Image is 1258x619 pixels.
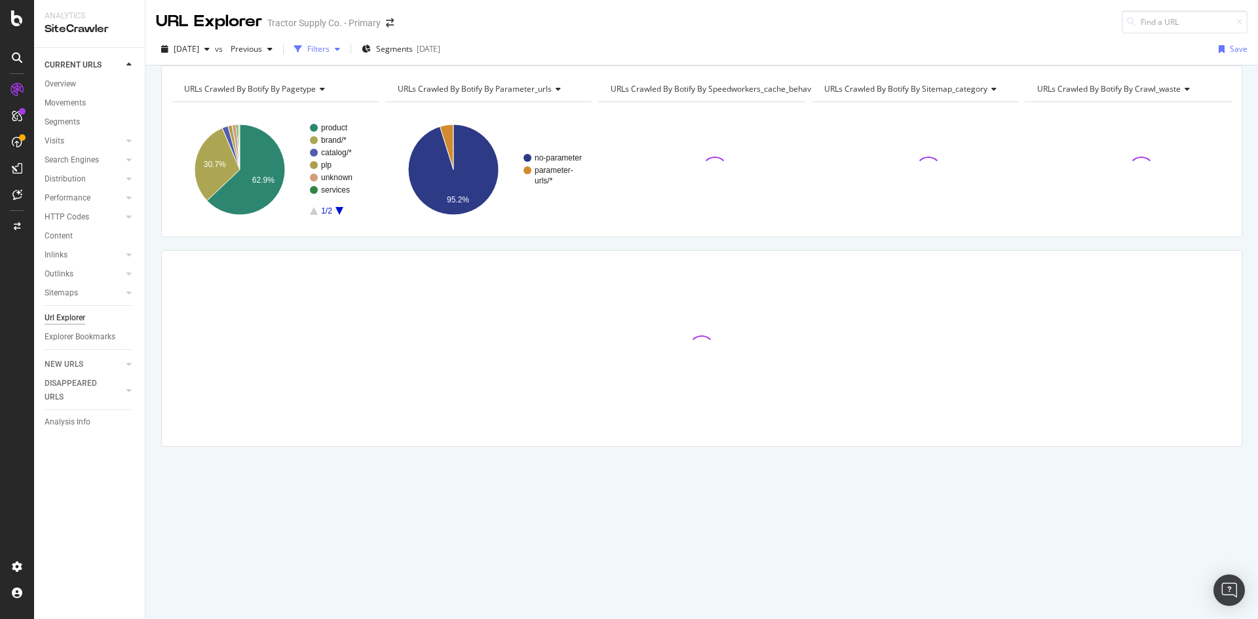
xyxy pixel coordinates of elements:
[822,79,1007,100] h4: URLs Crawled By Botify By sitemap_category
[45,267,73,281] div: Outlinks
[321,185,350,195] text: services
[45,134,123,148] a: Visits
[385,113,592,227] svg: A chart.
[45,172,123,186] a: Distribution
[386,18,394,28] div: arrow-right-arrow-left
[321,160,332,170] text: plp
[45,191,90,205] div: Performance
[398,83,552,94] span: URLs Crawled By Botify By parameter_urls
[45,358,123,371] a: NEW URLS
[447,195,469,204] text: 95.2%
[45,22,134,37] div: SiteCrawler
[45,330,136,344] a: Explorer Bookmarks
[45,358,83,371] div: NEW URLS
[289,39,345,60] button: Filters
[45,311,85,325] div: Url Explorer
[225,43,262,54] span: Previous
[45,248,123,262] a: Inlinks
[215,43,225,54] span: vs
[45,286,78,300] div: Sitemaps
[45,58,123,72] a: CURRENT URLS
[45,10,134,22] div: Analytics
[45,77,76,91] div: Overview
[356,39,446,60] button: Segments[DATE]
[184,83,316,94] span: URLs Crawled By Botify By pagetype
[45,77,136,91] a: Overview
[608,79,845,100] h4: URLs Crawled By Botify By speedworkers_cache_behaviors
[45,96,86,110] div: Movements
[417,43,440,54] div: [DATE]
[1213,39,1248,60] button: Save
[321,123,348,132] text: product
[156,10,262,33] div: URL Explorer
[45,229,73,243] div: Content
[45,377,123,404] a: DISAPPEARED URLS
[45,115,136,129] a: Segments
[45,58,102,72] div: CURRENT URLS
[45,172,86,186] div: Distribution
[535,153,582,162] text: no-parameter
[535,176,553,185] text: urls/*
[1037,83,1181,94] span: URLs Crawled By Botify By crawl_waste
[252,176,275,185] text: 62.9%
[181,79,367,100] h4: URLs Crawled By Botify By pagetype
[267,16,381,29] div: Tractor Supply Co. - Primary
[45,134,64,148] div: Visits
[45,286,123,300] a: Sitemaps
[45,330,115,344] div: Explorer Bookmarks
[45,191,123,205] a: Performance
[321,173,353,182] text: unknown
[321,136,347,145] text: brand/*
[45,153,123,167] a: Search Engines
[204,160,226,169] text: 30.7%
[45,210,89,224] div: HTTP Codes
[45,96,136,110] a: Movements
[225,39,278,60] button: Previous
[45,415,136,429] a: Analysis Info
[321,148,352,157] text: catalog/*
[45,377,111,404] div: DISAPPEARED URLS
[45,210,123,224] a: HTTP Codes
[1213,574,1245,606] div: Open Intercom Messenger
[172,113,379,227] svg: A chart.
[156,39,215,60] button: [DATE]
[45,153,99,167] div: Search Engines
[611,83,825,94] span: URLs Crawled By Botify By speedworkers_cache_behaviors
[1230,43,1248,54] div: Save
[45,115,80,129] div: Segments
[45,415,90,429] div: Analysis Info
[535,166,573,175] text: parameter-
[45,229,136,243] a: Content
[1122,10,1248,33] input: Find a URL
[824,83,987,94] span: URLs Crawled By Botify By sitemap_category
[1035,79,1220,100] h4: URLs Crawled By Botify By crawl_waste
[307,43,330,54] div: Filters
[174,43,199,54] span: 2025 Sep. 8th
[45,248,67,262] div: Inlinks
[376,43,413,54] span: Segments
[395,79,581,100] h4: URLs Crawled By Botify By parameter_urls
[45,267,123,281] a: Outlinks
[321,206,332,216] text: 1/2
[45,311,136,325] a: Url Explorer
